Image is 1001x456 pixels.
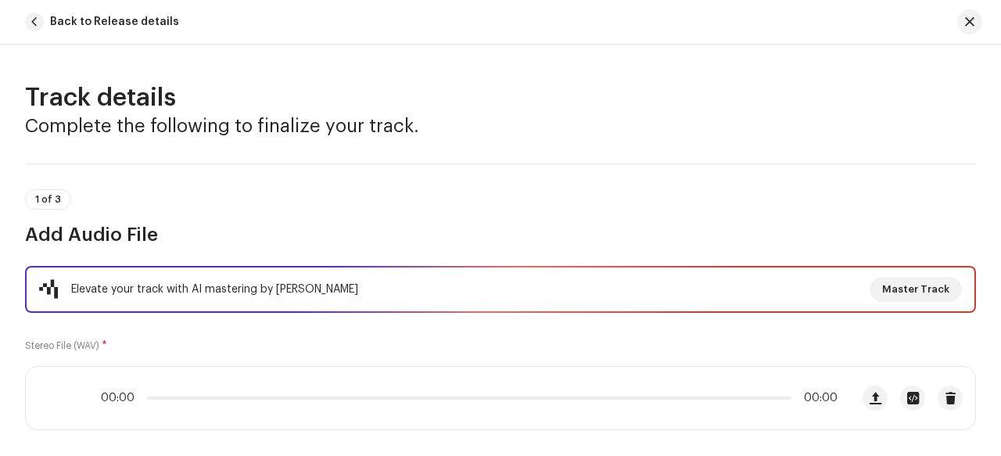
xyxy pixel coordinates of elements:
span: 00:00 [798,392,838,404]
h3: Add Audio File [25,222,976,247]
h3: Complete the following to finalize your track. [25,113,976,138]
div: Elevate your track with AI mastering by [PERSON_NAME] [71,280,358,299]
h2: Track details [25,82,976,113]
span: Master Track [882,274,949,305]
button: Master Track [870,277,962,302]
